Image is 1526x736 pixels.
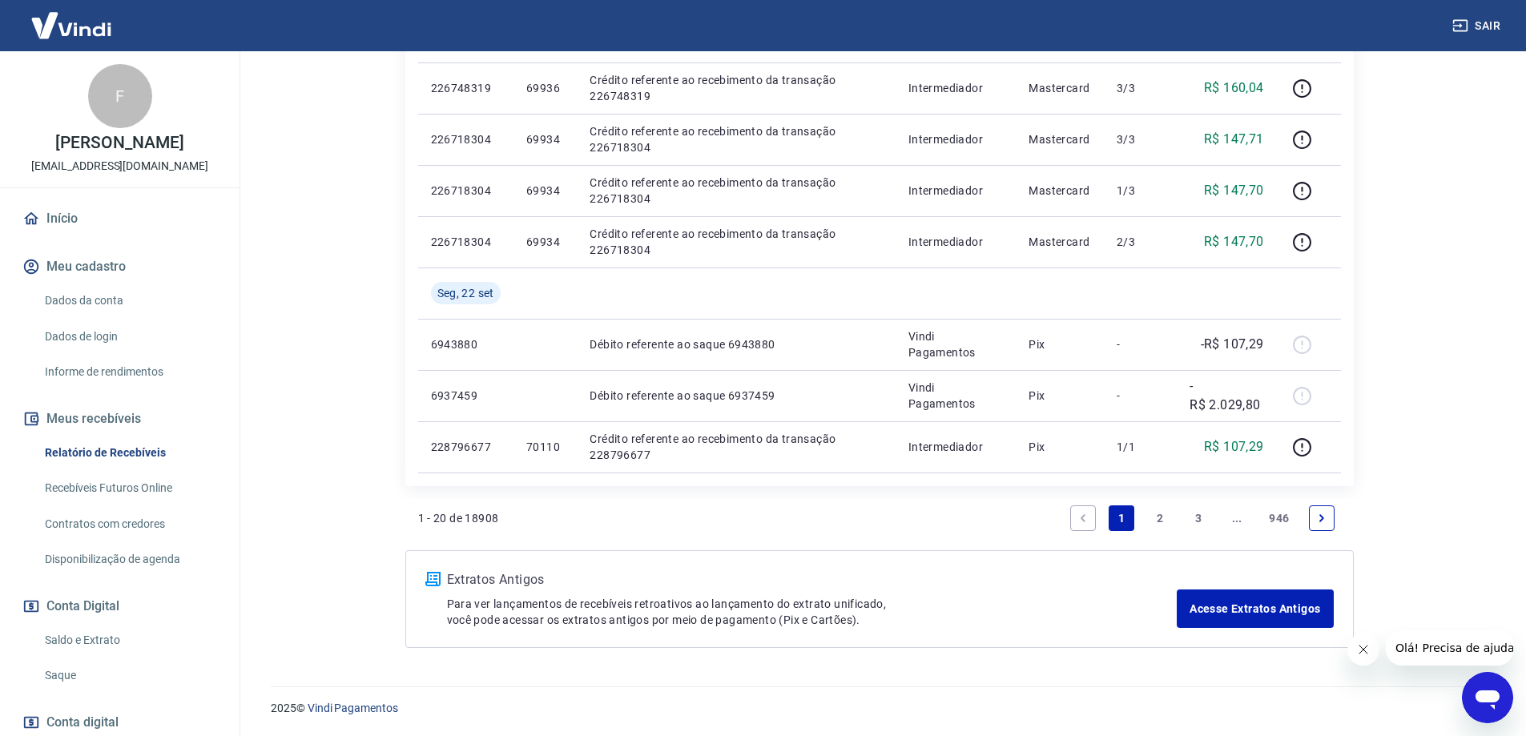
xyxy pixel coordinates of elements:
p: 228796677 [431,439,501,455]
a: Jump forward [1224,505,1250,531]
p: R$ 147,70 [1204,232,1264,251]
p: Mastercard [1029,80,1091,96]
p: R$ 147,71 [1204,130,1264,149]
span: Olá! Precisa de ajuda? [10,11,135,24]
p: 1/1 [1117,439,1164,455]
p: Intermediador [908,131,1004,147]
p: Crédito referente ao recebimento da transação 228796677 [590,431,882,463]
p: 6943880 [431,336,501,352]
p: 69934 [526,234,564,250]
p: 2/3 [1117,234,1164,250]
p: 6937459 [431,388,501,404]
a: Contratos com credores [38,508,220,541]
p: 69934 [526,131,564,147]
a: Acesse Extratos Antigos [1177,589,1333,628]
a: Page 3 [1186,505,1211,531]
p: R$ 147,70 [1204,181,1264,200]
p: Intermediador [908,234,1004,250]
ul: Pagination [1064,499,1340,537]
p: [PERSON_NAME] [55,135,183,151]
p: [EMAIL_ADDRESS][DOMAIN_NAME] [31,158,208,175]
p: Para ver lançamentos de recebíveis retroativos ao lançamento do extrato unificado, você pode aces... [447,596,1178,628]
p: Crédito referente ao recebimento da transação 226718304 [590,175,882,207]
p: 70110 [526,439,564,455]
a: Saldo e Extrato [38,624,220,657]
button: Conta Digital [19,589,220,624]
p: R$ 107,29 [1204,437,1264,456]
a: Início [19,201,220,236]
p: Mastercard [1029,183,1091,199]
p: Vindi Pagamentos [908,328,1004,360]
iframe: Botão para abrir a janela de mensagens [1462,672,1513,723]
p: 3/3 [1117,80,1164,96]
div: F [88,64,152,128]
p: - [1117,388,1164,404]
span: Conta digital [46,711,119,734]
p: Intermediador [908,183,1004,199]
p: Crédito referente ao recebimento da transação 226718304 [590,123,882,155]
iframe: Fechar mensagem [1347,633,1379,666]
p: Mastercard [1029,131,1091,147]
p: 2025 © [271,700,1488,717]
iframe: Mensagem da empresa [1386,630,1513,666]
a: Page 946 [1262,505,1295,531]
p: R$ 160,04 [1204,78,1264,98]
p: Débito referente ao saque 6943880 [590,336,882,352]
p: 226718304 [431,131,501,147]
p: 1/3 [1117,183,1164,199]
a: Dados da conta [38,284,220,317]
span: Seg, 22 set [437,285,494,301]
p: Extratos Antigos [447,570,1178,589]
a: Relatório de Recebíveis [38,436,220,469]
button: Meus recebíveis [19,401,220,436]
img: ícone [425,572,441,586]
a: Page 2 [1147,505,1173,531]
a: Informe de rendimentos [38,356,220,388]
p: 226718304 [431,234,501,250]
p: Pix [1029,388,1091,404]
p: Pix [1029,336,1091,352]
a: Next page [1309,505,1335,531]
p: Intermediador [908,439,1004,455]
a: Dados de login [38,320,220,353]
a: Previous page [1070,505,1096,531]
p: 226718304 [431,183,501,199]
p: Débito referente ao saque 6937459 [590,388,882,404]
p: 69936 [526,80,564,96]
a: Disponibilização de agenda [38,543,220,576]
a: Page 1 is your current page [1109,505,1134,531]
p: 1 - 20 de 18908 [418,510,499,526]
p: 3/3 [1117,131,1164,147]
a: Vindi Pagamentos [308,702,398,714]
a: Saque [38,659,220,692]
button: Sair [1449,11,1507,41]
p: Mastercard [1029,234,1091,250]
p: Pix [1029,439,1091,455]
p: -R$ 2.029,80 [1190,376,1264,415]
button: Meu cadastro [19,249,220,284]
p: Intermediador [908,80,1004,96]
p: 226748319 [431,80,501,96]
a: Recebíveis Futuros Online [38,472,220,505]
p: Vindi Pagamentos [908,380,1004,412]
p: Crédito referente ao recebimento da transação 226748319 [590,72,882,104]
p: -R$ 107,29 [1201,335,1264,354]
p: Crédito referente ao recebimento da transação 226718304 [590,226,882,258]
img: Vindi [19,1,123,50]
p: 69934 [526,183,564,199]
p: - [1117,336,1164,352]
